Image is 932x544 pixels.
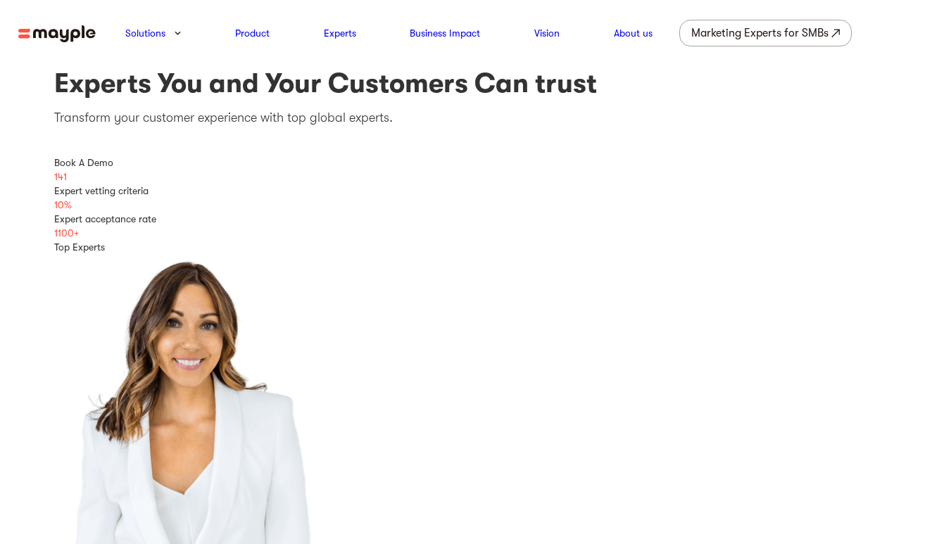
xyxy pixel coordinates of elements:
[614,25,653,42] a: About us
[54,212,878,226] div: Expert acceptance rate
[54,226,878,240] div: 1100+
[410,25,480,42] a: Business Impact
[679,20,852,46] a: Marketing Experts for SMBs
[54,184,878,198] div: Expert vetting criteria
[54,108,878,127] p: Transform your customer experience with top global experts.
[54,240,878,254] div: Top Experts
[324,25,356,42] a: Experts
[175,31,181,35] img: arrow-down
[54,66,878,101] h1: Experts You and Your Customers Can trust
[235,25,270,42] a: Product
[534,25,560,42] a: Vision
[125,25,165,42] a: Solutions
[691,23,829,43] div: Marketing Experts for SMBs
[54,198,878,212] div: 10%
[54,170,878,184] div: 141
[54,156,878,170] div: Book A Demo
[18,25,96,43] img: mayple-logo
